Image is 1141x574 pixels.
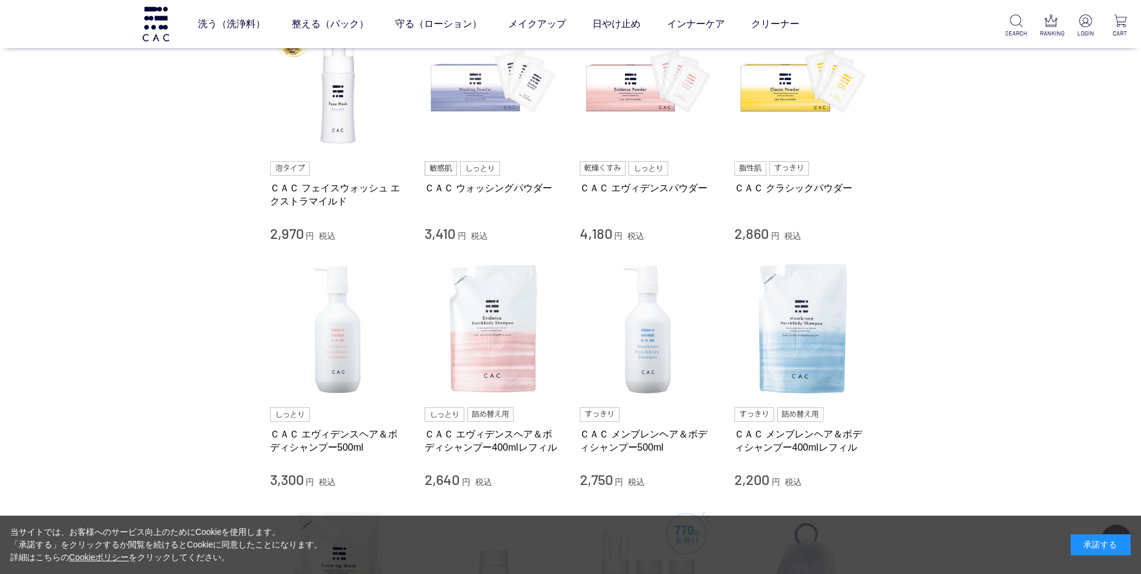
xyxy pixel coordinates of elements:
[508,7,566,41] a: メイクアップ
[292,7,369,41] a: 整える（パック）
[1040,29,1062,38] p: RANKING
[580,224,612,242] span: 4,180
[270,261,407,398] img: ＣＡＣ エヴィデンスヘア＆ボディシャンプー500ml
[460,161,500,176] img: しっとり
[270,407,310,422] img: しっとり
[580,15,717,152] img: ＣＡＣ エヴィデンスパウダー
[734,224,769,242] span: 2,860
[627,231,644,241] span: 税込
[734,161,766,176] img: 脂性肌
[425,15,562,152] img: ＣＡＣ ウォッシングパウダー
[734,182,872,194] a: ＣＡＣ クラシックパウダー
[1040,14,1062,38] a: RANKING
[471,231,488,241] span: 税込
[425,471,460,488] span: 2,640
[475,477,492,487] span: 税込
[198,7,265,41] a: 洗う（洗浄料）
[777,407,823,422] img: 詰め替え用
[10,526,323,564] div: 当サイトでは、お客様へのサービス向上のためにCookieを使用します。 「承諾する」をクリックするか閲覧を続けるとCookieに同意したことになります。 詳細はこちらの をクリックしてください。
[580,182,717,194] a: ＣＡＣ エヴィデンスパウダー
[628,477,645,487] span: 税込
[580,407,620,422] img: すっきり
[462,477,470,487] span: 円
[580,428,717,454] a: ＣＡＣ メンブレンヘア＆ボディシャンプー500ml
[458,231,466,241] span: 円
[751,7,799,41] a: クリーナー
[270,15,407,152] img: ＣＡＣ フェイスウォッシュ エクストラマイルド
[734,261,872,398] img: ＣＡＣ メンブレンヘア＆ボディシャンプー400mlレフィル
[467,407,514,422] img: 詰め替え用
[592,7,641,41] a: 日やけ止め
[1074,29,1096,38] p: LOGIN
[425,224,455,242] span: 3,410
[1109,29,1131,38] p: CART
[1074,14,1096,38] a: LOGIN
[1005,14,1027,38] a: SEARCH
[629,161,668,176] img: しっとり
[141,7,171,41] img: logo
[270,224,304,242] span: 2,970
[319,231,336,241] span: 税込
[395,7,482,41] a: 守る（ローション）
[425,161,457,176] img: 敏感肌
[615,477,623,487] span: 円
[425,182,562,194] a: ＣＡＣ ウォッシングパウダー
[425,428,562,454] a: ＣＡＣ エヴィデンスヘア＆ボディシャンプー400mlレフィル
[270,471,304,488] span: 3,300
[734,428,872,454] a: ＣＡＣ メンブレンヘア＆ボディシャンプー400mlレフィル
[580,261,717,398] img: ＣＡＣ メンブレンヘア＆ボディシャンプー500ml
[1005,29,1027,38] p: SEARCH
[734,15,872,152] img: ＣＡＣ クラシックパウダー
[785,477,802,487] span: 税込
[1109,14,1131,38] a: CART
[306,477,314,487] span: 円
[734,471,769,488] span: 2,200
[769,161,809,176] img: すっきり
[425,407,464,422] img: しっとり
[270,161,310,176] img: 泡タイプ
[784,231,801,241] span: 税込
[614,231,623,241] span: 円
[734,407,774,422] img: すっきり
[425,261,562,398] img: ＣＡＣ エヴィデンスヘア＆ボディシャンプー400mlレフィル
[667,7,725,41] a: インナーケア
[1071,534,1131,555] div: 承諾する
[69,552,129,562] a: Cookieポリシー
[771,231,780,241] span: 円
[580,471,613,488] span: 2,750
[270,428,407,454] a: ＣＡＣ エヴィデンスヘア＆ボディシャンプー500ml
[306,231,314,241] span: 円
[319,477,336,487] span: 税込
[580,161,626,176] img: 乾燥くすみ
[270,182,407,208] a: ＣＡＣ フェイスウォッシュ エクストラマイルド
[772,477,780,487] span: 円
